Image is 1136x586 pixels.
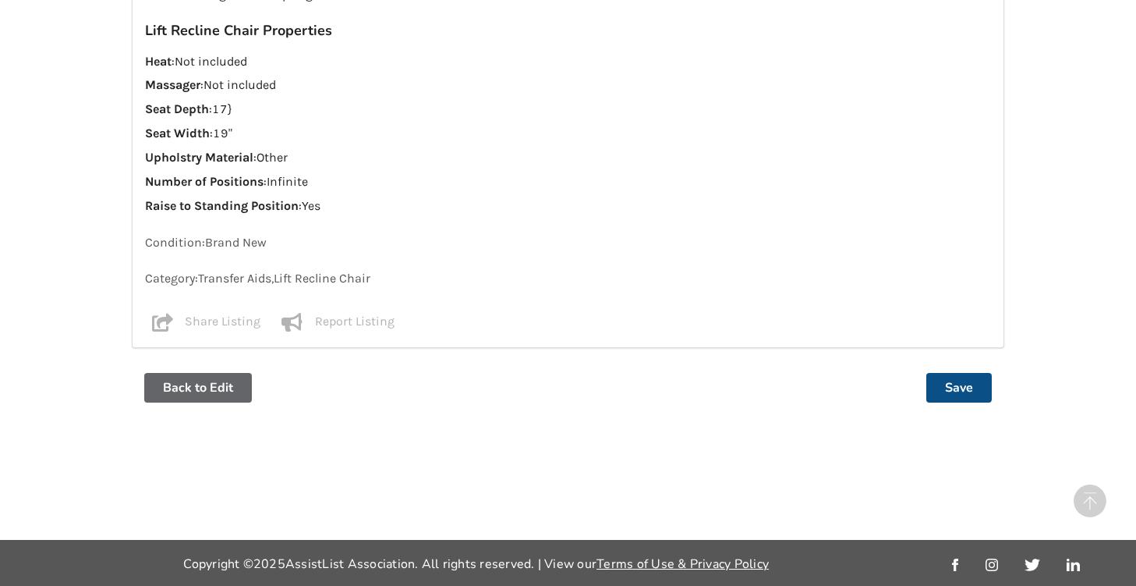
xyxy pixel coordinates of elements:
a: Terms of Use & Privacy Policy [596,556,769,573]
p: : 17} [145,101,991,119]
img: facebook_link [952,559,958,571]
img: twitter_link [1025,559,1039,571]
strong: Upholstry Material [145,150,253,165]
p: Condition: Brand New [145,234,991,252]
img: instagram_link [986,559,998,571]
button: Back to Edit [144,373,252,403]
p: : Other [145,149,991,167]
p: Report Listing [315,313,395,332]
p: : Not included [145,76,991,94]
button: Save [926,373,992,403]
strong: Number of Positions [145,174,264,189]
p: : Not included [145,53,991,71]
strong: Raise to Standing Position [145,198,299,213]
h3: Lift Recline Chair Properties [145,22,991,40]
p: Category: Transfer Aids , Lift Recline Chair [145,270,991,288]
strong: Massager [145,77,200,92]
p: : Infinite [145,173,991,191]
p: : 19" [145,125,991,143]
img: linkedin_link [1067,559,1080,571]
strong: Heat [145,54,172,69]
strong: Seat Width [145,126,210,140]
strong: Seat Depth [145,101,209,116]
p: : Yes [145,197,991,215]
